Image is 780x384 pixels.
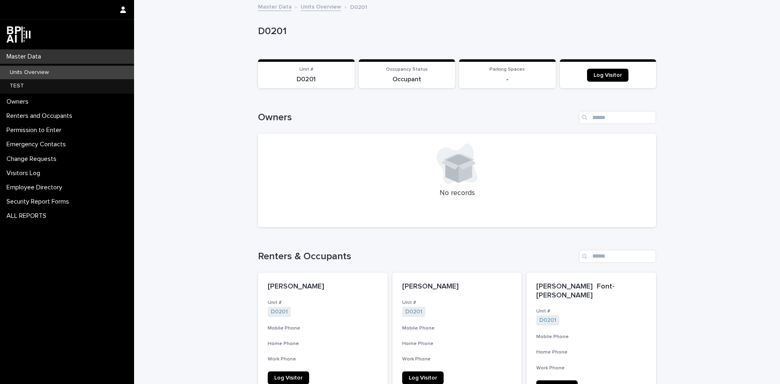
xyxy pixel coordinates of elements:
input: Search [579,111,656,124]
h3: Work Phone [268,356,378,362]
p: ALL REPORTS [3,212,53,220]
h3: Unit # [536,308,646,315]
p: No records [268,189,646,198]
p: D0201 [350,2,367,11]
a: D0201 [405,308,422,315]
h3: Unit # [402,299,512,306]
a: Log Visitor [587,69,628,82]
h3: Work Phone [402,356,512,362]
h3: Home Phone [402,341,512,347]
p: Change Requests [3,155,63,163]
input: Search [579,250,656,263]
h3: Home Phone [268,341,378,347]
a: D0201 [271,308,288,315]
p: D0201 [263,76,350,83]
p: [PERSON_NAME] [402,282,512,291]
h1: Renters & Occupants [258,251,576,263]
span: Occupancy Status [386,67,428,72]
p: TEST [3,82,30,89]
span: Parking Spaces [490,67,525,72]
span: Log Visitor [409,375,437,381]
p: Employee Directory [3,184,69,191]
p: Security Report Forms [3,198,76,206]
span: Unit # [299,67,313,72]
p: Owners [3,98,35,106]
span: Log Visitor [274,375,303,381]
h3: Unit # [268,299,378,306]
p: Master Data [3,53,48,61]
p: Renters and Occupants [3,112,79,120]
p: Occupant [364,76,451,83]
h3: Work Phone [536,365,646,371]
a: Units Overview [301,2,341,11]
h3: Mobile Phone [536,334,646,340]
h3: Home Phone [536,349,646,356]
img: dwgmcNfxSF6WIOOXiGgu [6,26,30,43]
p: Visitors Log [3,169,47,177]
h3: Mobile Phone [402,325,512,332]
p: [PERSON_NAME] Font-[PERSON_NAME] [536,282,646,300]
h1: Owners [258,112,576,124]
span: Log Visitor [594,72,622,78]
a: D0201 [539,317,556,324]
h3: Mobile Phone [268,325,378,332]
p: Units Overview [3,69,55,76]
p: Permission to Enter [3,126,68,134]
p: - [464,76,551,83]
p: [PERSON_NAME] [268,282,378,291]
p: Emergency Contacts [3,141,72,148]
a: Master Data [258,2,292,11]
p: D0201 [258,26,653,37]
